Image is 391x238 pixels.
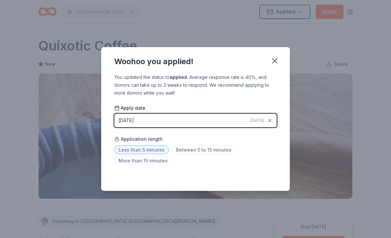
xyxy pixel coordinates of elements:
[114,56,194,67] div: Woohoo you applied!
[114,114,277,127] button: [DATE][DATE]
[114,156,172,165] span: More than 15 minutes
[251,118,264,123] span: [DATE]
[114,145,169,154] span: Less than 5 minutes
[172,145,236,154] span: Between 5 to 15 minutes
[119,117,134,124] div: [DATE]
[170,74,187,80] b: applied
[114,105,145,111] span: Apply date
[114,73,277,97] div: You updated the status to . Average response rate is 40%, and donors can take up to 3 weeks to re...
[114,135,163,143] span: Application length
